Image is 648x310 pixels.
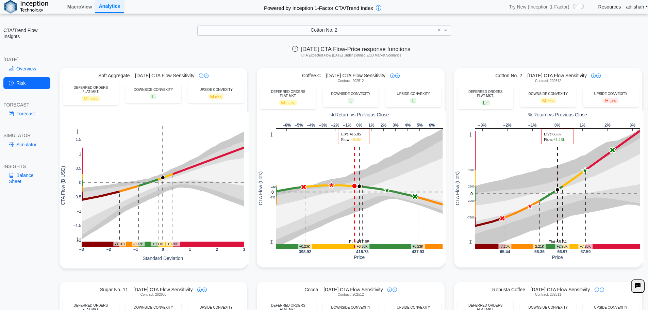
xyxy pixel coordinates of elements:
div: DEFERRED ORDERS FLAT-MKT. [264,90,313,98]
span: Contract: 202512 [535,79,561,83]
h2: Powered by Inception 1-Factor CTA/Trend Index [261,2,376,12]
img: info-icon.svg [591,74,596,78]
img: plus-icon.svg [596,74,601,78]
div: [DATE] [3,56,50,63]
span: × [437,27,441,33]
span: Robusta Coffee – [DATE] CTA Flow Sensitivity [492,287,590,293]
span: M [541,98,556,103]
img: info-icon.svg [199,74,203,78]
span: Contract: 202603 [140,293,167,297]
span: Coffee C – [DATE] CTA Flow Sensitivity [302,72,385,79]
img: plus-icon.svg [204,74,209,78]
span: ↑ [88,96,90,101]
div: DOWNSIDE CONVEXITY [129,88,178,92]
span: L [481,100,490,105]
span: ↑ [486,100,488,105]
span: Contract: 202512 [338,293,364,297]
img: info-icon.svg [197,288,202,292]
span: 69% [91,97,98,101]
span: Try New (Inception 1-Factor) [509,4,569,10]
span: H [603,98,618,103]
div: UPSIDE CONVEXITY [389,306,438,310]
h2: CTA/Trend Flow Insights [3,27,50,39]
img: plus-icon.svg [395,74,400,78]
div: DEFERRED ORDERS FLAT-MKT. [461,90,510,98]
div: DOWNSIDE CONVEXITY [524,306,572,310]
span: M [209,94,224,99]
h5: CTA Expected Flow [DATE] Under Defined EOD Market Scenarios [57,53,645,58]
span: 67% [288,101,295,105]
a: Risk [3,77,50,89]
div: DOWNSIDE CONVEXITY [326,92,375,96]
a: Resources [598,4,621,10]
span: L [150,94,156,99]
img: plus-icon.svg [600,288,604,292]
img: info-icon.svg [390,74,395,78]
span: Cotton No. 2 [311,27,337,33]
span: Cotton No. 2 – [DATE] CTA Flow Sensitivity [495,72,587,79]
div: DEFERRED ORDERS FLAT-MKT. [66,86,115,94]
a: Simulator [3,139,50,150]
img: plus-icon.svg [393,288,397,292]
div: DOWNSIDE CONVEXITY [129,306,178,310]
div: INSIGHTS [3,163,50,169]
div: UPSIDE CONVEXITY [192,306,240,310]
span: M [279,100,297,105]
span: L [410,98,416,103]
img: plus-icon.svg [202,288,207,292]
span: ↑ [285,100,287,105]
span: [DATE] CTA Flow-Price response functions [292,46,410,52]
div: UPSIDE CONVEXITY [586,92,635,96]
div: DOWNSIDE CONVEXITY [326,306,375,310]
span: 94% [610,99,616,103]
span: Contract: 202512 [338,79,364,83]
img: info-icon.svg [595,288,599,292]
span: Cocoa – [DATE] CTA Flow Sensitivity [304,287,383,293]
a: Overview [3,63,50,75]
div: FORECAST [3,102,50,108]
span: Sugar No. 11 – [DATE] CTA Flow Sensitivity [100,287,193,293]
div: UPSIDE CONVEXITY [192,88,240,92]
div: UPSIDE CONVEXITY [389,92,438,96]
div: SIMULATOR [3,132,50,138]
span: L [348,98,354,103]
div: DOWNSIDE CONVEXITY [524,92,572,96]
div: UPSIDE CONVEXITY [586,306,635,310]
a: Analytics [95,0,124,13]
img: info-icon.svg [387,288,392,292]
span: 82% [215,95,222,99]
span: M [82,96,100,101]
span: Soft Aggregate – [DATE] CTA Flow Sensitivity [98,72,195,79]
span: 77% [547,99,554,103]
a: Forecast [3,108,50,119]
span: Contract: 202511 [535,293,561,297]
a: MacroView [65,1,95,13]
a: Balance Sheet [3,169,50,187]
span: Clear value [436,26,442,35]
